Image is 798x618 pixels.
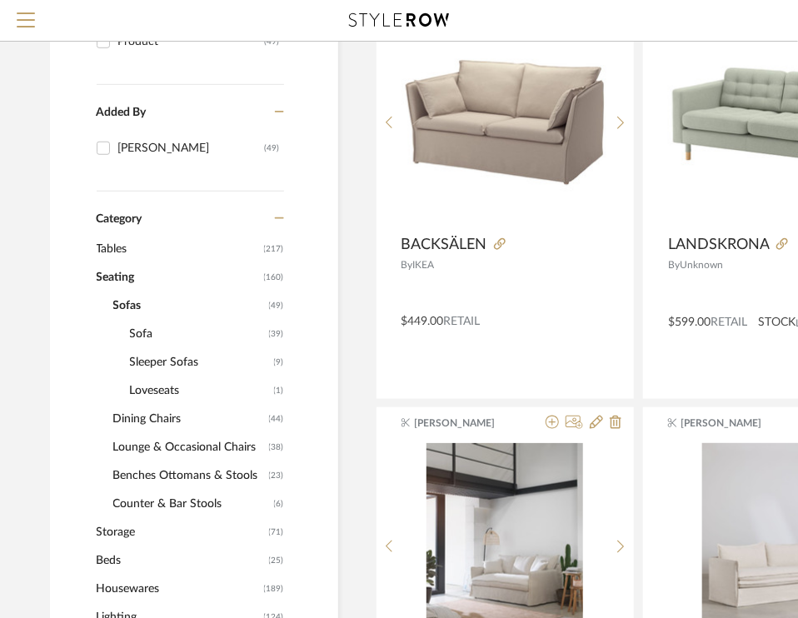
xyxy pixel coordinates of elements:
[711,316,747,328] span: Retail
[269,434,284,461] span: (38)
[264,576,284,602] span: (189)
[413,260,435,270] span: IKEA
[401,19,608,226] img: BACKSÄLEN
[401,316,444,327] span: $449.00
[118,135,265,162] div: [PERSON_NAME]
[668,260,680,270] span: By
[97,263,260,292] span: Seating
[274,377,284,404] span: (1)
[113,433,265,461] span: Lounge & Occasional Chairs
[97,235,260,263] span: Tables
[97,575,260,603] span: Housewares
[269,406,284,432] span: (44)
[269,292,284,319] span: (49)
[681,416,786,431] span: [PERSON_NAME]
[113,490,270,518] span: Counter & Bar Stools
[401,260,413,270] span: By
[264,236,284,262] span: (217)
[130,320,265,348] span: Sofa
[274,349,284,376] span: (9)
[668,316,711,328] span: $599.00
[130,376,270,405] span: Loveseats
[97,518,265,546] span: Storage
[758,314,796,331] span: STOCK
[113,461,265,490] span: Benches Ottomans & Stools
[97,212,142,227] span: Category
[264,264,284,291] span: (160)
[118,28,265,55] div: Product
[269,547,284,574] span: (25)
[414,416,519,431] span: [PERSON_NAME]
[680,260,723,270] span: Unknown
[130,348,270,376] span: Sleeper Sofas
[274,491,284,517] span: (6)
[97,546,265,575] span: Beds
[444,316,481,327] span: Retail
[265,28,280,55] div: (49)
[269,321,284,347] span: (39)
[97,107,147,118] span: Added By
[269,462,284,489] span: (23)
[668,236,770,254] span: LANDSKRONA
[113,405,265,433] span: Dining Chairs
[265,135,280,162] div: (49)
[269,519,284,546] span: (71)
[401,236,487,254] span: BACKSÄLEN
[113,292,265,320] span: Sofas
